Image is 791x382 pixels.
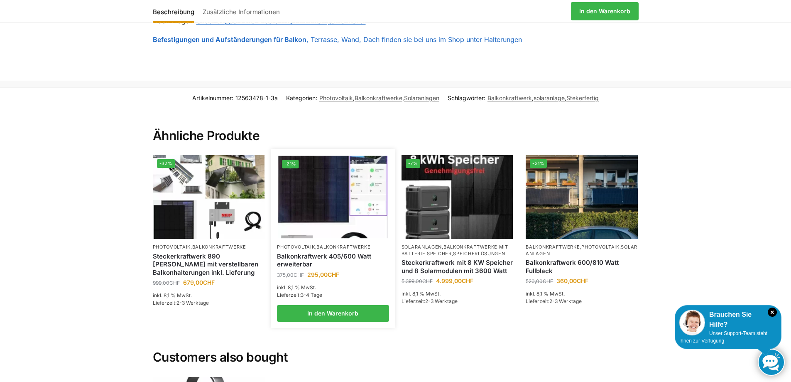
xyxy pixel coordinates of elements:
[556,277,588,284] bdi: 360,00
[462,277,473,284] span: CHF
[278,156,388,239] a: -21%Steckerfertig Plug & Play mit 410 Watt
[526,155,638,239] img: 2 Balkonkraftwerke
[402,278,433,284] bdi: 5.399,00
[153,300,209,306] span: Lieferzeit:
[526,298,582,304] span: Lieferzeit:
[566,94,599,101] a: Stekerfertig
[169,280,180,286] span: CHF
[543,278,553,284] span: CHF
[402,298,458,304] span: Lieferzeit:
[203,279,215,286] span: CHF
[402,155,514,239] a: -7%Steckerkraftwerk mit 8 KW Speicher und 8 Solarmodulen mit 3600 Watt
[153,252,265,277] a: Steckerkraftwerk 890 Watt mit verstellbaren Balkonhalterungen inkl. Lieferung
[526,278,553,284] bdi: 520,00
[526,244,580,250] a: Balkonkraftwerke
[577,277,588,284] span: CHF
[183,279,215,286] bdi: 679,00
[355,94,402,101] a: Balkonkraftwerke
[534,94,565,101] a: solaranlage
[402,259,514,275] a: Steckerkraftwerk mit 8 KW Speicher und 8 Solarmodulen mit 3600 Watt
[679,310,705,335] img: Customer service
[277,244,389,250] p: ,
[402,244,442,250] a: Solaranlagen
[422,278,433,284] span: CHF
[453,251,505,256] a: Speicherlösungen
[277,244,315,250] a: Photovoltaik
[176,300,209,306] span: 2-3 Werktage
[153,155,265,239] a: -32%860 Watt Komplett mit Balkonhalterung
[301,292,322,298] span: 3-4 Tage
[487,94,532,101] a: Balkonkraftwerk
[402,244,514,257] p: , ,
[153,244,265,250] p: ,
[153,35,306,44] strong: Befestigungen und Aufständerungen für Balkon
[549,298,582,304] span: 2-3 Werktage
[679,330,767,344] span: Unser Support-Team steht Ihnen zur Verfügung
[448,94,599,102] span: Schlagwörter: , ,
[153,244,191,250] a: Photovoltaik
[153,35,522,44] a: Befestigungen und Aufständerungen für Balkon, Terrasse, Wand, Dach finden sie bei uns im Shop unt...
[192,94,278,102] span: Artikelnummer:
[679,310,777,330] div: Brauchen Sie Hilfe?
[153,292,265,299] p: inkl. 8,1 % MwSt.
[294,272,304,278] span: CHF
[328,271,339,278] span: CHF
[526,290,638,298] p: inkl. 8,1 % MwSt.
[526,244,638,257] p: , ,
[307,271,339,278] bdi: 295,00
[277,305,389,322] a: In den Warenkorb legen: „Balkonkraftwerk 405/600 Watt erweiterbar“
[277,272,304,278] bdi: 375,00
[526,155,638,239] a: -31%2 Balkonkraftwerke
[402,155,514,239] img: Steckerkraftwerk mit 8 KW Speicher und 8 Solarmodulen mit 3600 Watt
[286,94,439,102] span: Kategorien: , ,
[153,280,180,286] bdi: 999,00
[319,94,353,101] a: Photovoltaik
[768,308,777,317] i: Schließen
[425,298,458,304] span: 2-3 Werktage
[436,277,473,284] bdi: 4.999,00
[316,244,370,250] a: Balkonkraftwerke
[402,244,508,256] a: Balkonkraftwerke mit Batterie Speicher
[153,155,265,239] img: 860 Watt Komplett mit Balkonhalterung
[277,292,322,298] span: Lieferzeit:
[278,156,388,239] img: Steckerfertig Plug & Play mit 410 Watt
[581,244,619,250] a: Photovoltaik
[235,94,278,101] span: 12563478-1-3a
[153,108,639,144] h2: Ähnliche Produkte
[192,244,246,250] a: Balkonkraftwerke
[277,252,389,269] a: Balkonkraftwerk 405/600 Watt erweiterbar
[402,290,514,298] p: inkl. 8,1 % MwSt.
[404,94,439,101] a: Solaranlagen
[526,244,637,256] a: Solaranlagen
[277,284,389,291] p: inkl. 8,1 % MwSt.
[153,330,639,365] h2: Customers also bought
[526,259,638,275] a: Balkonkraftwerk 600/810 Watt Fullblack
